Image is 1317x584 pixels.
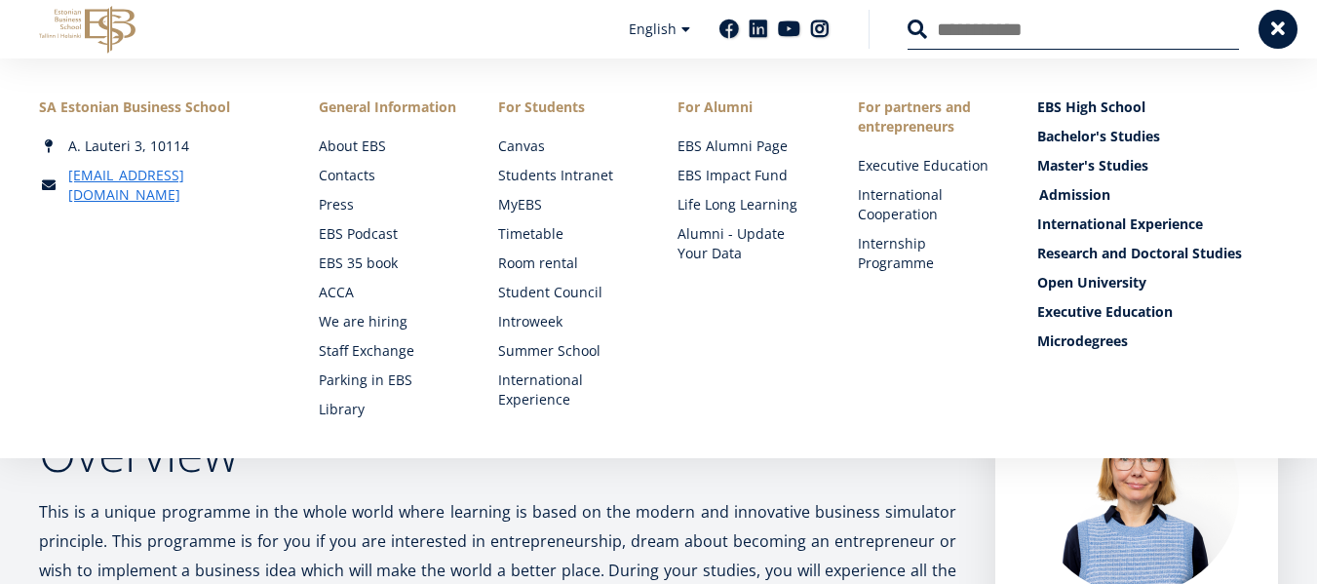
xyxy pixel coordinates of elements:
[498,224,639,244] a: Timetable
[39,136,280,156] div: A. Lauteri 3, 10114
[498,166,639,185] a: Students Intranet
[678,136,818,156] a: EBS Alumni Page
[498,312,639,331] a: Introweek
[319,253,459,273] a: EBS 35 book
[498,283,639,302] a: Student Council
[1039,185,1280,205] a: Admission
[1037,302,1278,322] a: Executive Education
[678,224,818,263] a: Alumni - Update Your Data
[39,97,280,117] div: SA Estonian Business School
[1037,214,1278,234] a: International Experience
[319,195,459,214] a: Press
[319,370,459,390] a: Parking in EBS
[319,136,459,156] a: About EBS
[459,1,520,19] span: Last name
[498,370,639,409] a: International Experience
[1037,244,1278,263] a: Research and Doctoral Studies
[678,166,818,185] a: EBS Impact Fund
[498,341,639,361] a: Summer School
[1037,97,1278,117] a: EBS High School
[498,195,639,214] a: MyEBS
[5,323,18,335] input: Entrepreneurship and Business Administration (daytime studies in [GEOGRAPHIC_DATA])
[22,296,242,314] span: International Business Administration
[498,136,639,156] a: Canvas
[319,341,459,361] a: Staff Exchange
[749,19,768,39] a: Linkedin
[5,297,18,310] input: International Business Administration
[319,312,459,331] a: We are hiring
[22,322,537,339] span: Entrepreneurship and Business Administration (daytime studies in [GEOGRAPHIC_DATA])
[778,19,800,39] a: Youtube
[719,19,739,39] a: Facebook
[858,185,998,224] a: International Cooperation
[678,97,818,117] span: For Alumni
[858,156,998,175] a: Executive Education
[68,166,280,205] a: [EMAIL_ADDRESS][DOMAIN_NAME]
[319,400,459,419] a: Library
[498,97,639,117] a: For Students
[858,234,998,273] a: Internship Programme
[22,347,571,365] span: Entrepreneurship and Business Administration (session-based studies in [GEOGRAPHIC_DATA])
[319,283,459,302] a: ACCA
[498,253,639,273] a: Room rental
[5,272,18,285] input: Impactful Entrepreneurship
[1037,331,1278,351] a: Microdegrees
[319,224,459,244] a: EBS Podcast
[1037,273,1278,292] a: Open University
[22,271,183,289] span: Impactful Entrepreneurship
[319,166,459,185] a: Contacts
[1037,127,1278,146] a: Bachelor's Studies
[1037,156,1278,175] a: Master's Studies
[39,429,956,478] h2: Overview
[810,19,830,39] a: Instagram
[858,97,998,136] span: For partners and entrepreneurs
[319,97,459,117] span: General Information
[5,348,18,361] input: Entrepreneurship and Business Administration (session-based studies in [GEOGRAPHIC_DATA])
[678,195,818,214] a: Life Long Learning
